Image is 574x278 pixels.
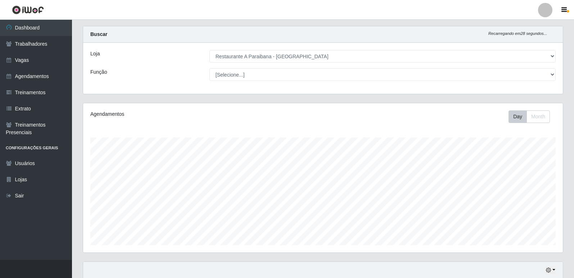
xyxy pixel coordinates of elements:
div: Agendamentos [90,110,278,118]
label: Função [90,68,107,76]
div: Toolbar with button groups [509,110,556,123]
button: Day [509,110,527,123]
label: Loja [90,50,100,58]
div: First group [509,110,550,123]
strong: Buscar [90,31,107,37]
img: CoreUI Logo [12,5,44,14]
i: Recarregando em 28 segundos... [488,31,547,36]
button: Month [526,110,550,123]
